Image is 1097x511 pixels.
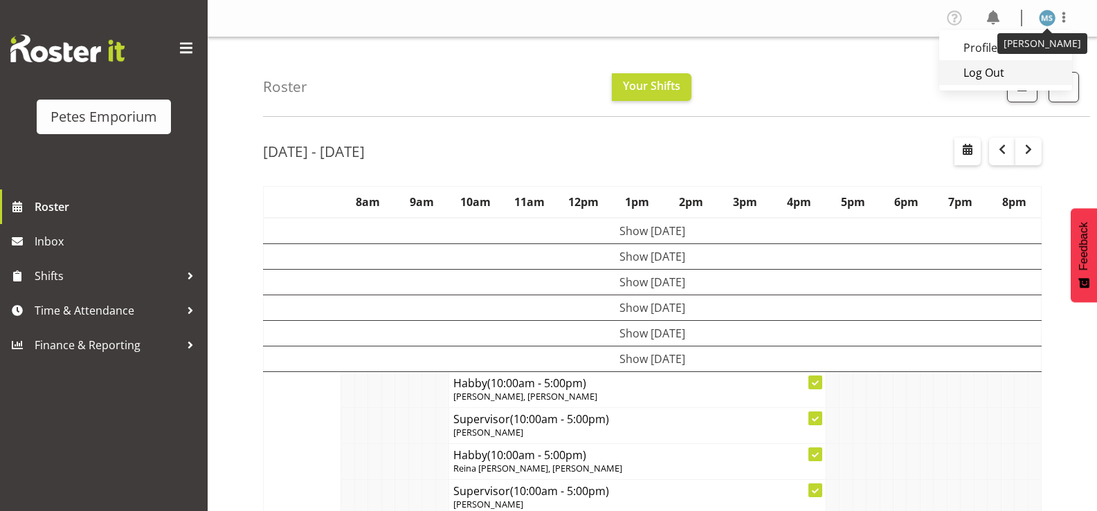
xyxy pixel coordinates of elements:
[35,266,180,286] span: Shifts
[1071,208,1097,302] button: Feedback - Show survey
[1078,222,1090,270] span: Feedback
[453,498,523,510] span: [PERSON_NAME]
[453,484,822,498] h4: Supervisor
[487,375,586,391] span: (10:00am - 5:00pm)
[612,73,691,101] button: Your Shifts
[510,411,609,427] span: (10:00am - 5:00pm)
[880,186,934,218] th: 6pm
[35,231,201,252] span: Inbox
[263,79,307,95] h4: Roster
[939,60,1072,85] a: Log Out
[264,243,1042,269] td: Show [DATE]
[341,186,395,218] th: 8am
[453,390,597,402] span: [PERSON_NAME], [PERSON_NAME]
[35,300,180,321] span: Time & Attendance
[939,35,1072,60] a: Profile
[826,186,880,218] th: 5pm
[264,295,1042,320] td: Show [DATE]
[264,218,1042,244] td: Show [DATE]
[502,186,556,218] th: 11am
[453,426,523,438] span: [PERSON_NAME]
[449,186,503,218] th: 10am
[453,412,822,426] h4: Supervisor
[453,462,622,474] span: Reina [PERSON_NAME], [PERSON_NAME]
[510,483,609,499] span: (10:00am - 5:00pm)
[772,186,826,218] th: 4pm
[934,186,988,218] th: 7pm
[35,335,180,355] span: Finance & Reporting
[10,35,125,62] img: Rosterit website logo
[395,186,449,218] th: 9am
[264,346,1042,371] td: Show [DATE]
[1039,10,1055,26] img: maureen-sellwood712.jpg
[954,138,981,165] button: Select a specific date within the roster.
[263,142,365,160] h2: [DATE] - [DATE]
[264,320,1042,346] td: Show [DATE]
[610,186,664,218] th: 1pm
[51,106,157,127] div: Petes Emporium
[623,78,680,93] span: Your Shifts
[718,186,772,218] th: 3pm
[453,448,822,462] h4: Habby
[664,186,718,218] th: 2pm
[556,186,610,218] th: 12pm
[988,186,1042,218] th: 8pm
[453,376,822,390] h4: Habby
[264,269,1042,295] td: Show [DATE]
[487,447,586,463] span: (10:00am - 5:00pm)
[35,196,201,217] span: Roster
